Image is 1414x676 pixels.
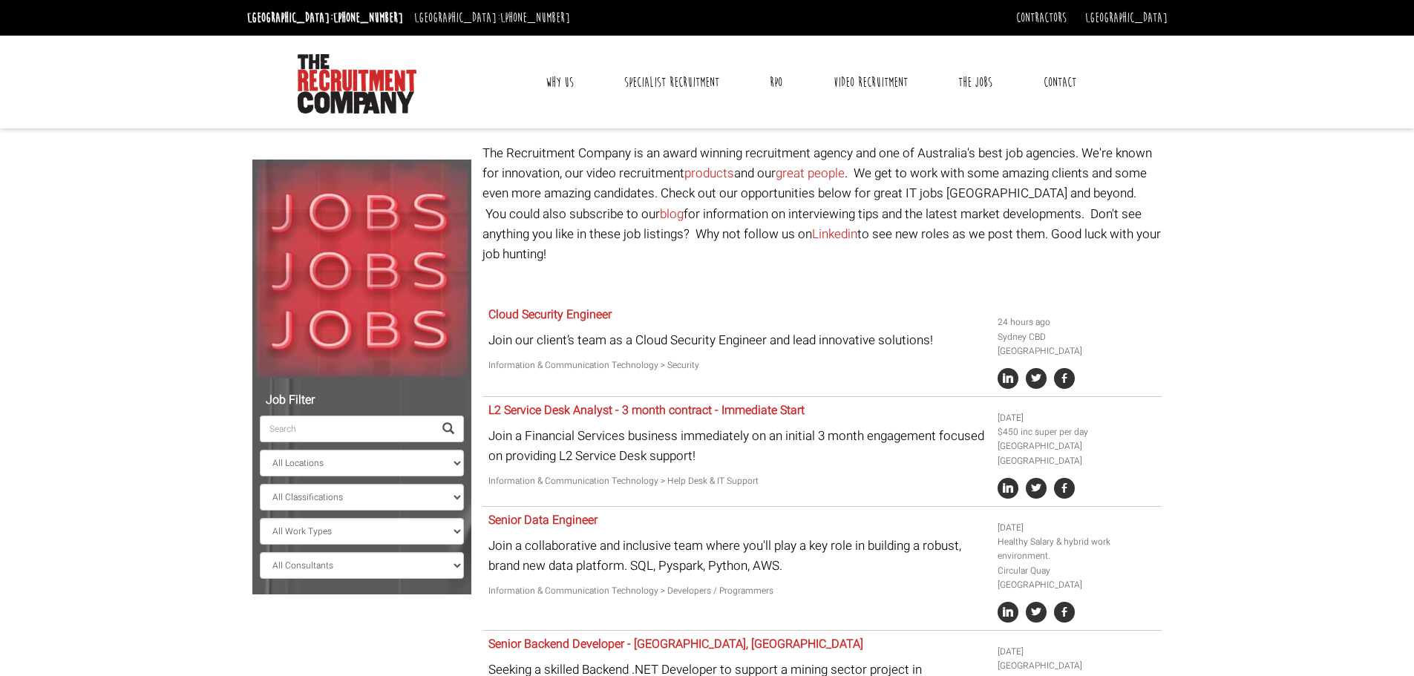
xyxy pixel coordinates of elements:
[298,54,416,114] img: The Recruitment Company
[260,416,433,442] input: Search
[660,205,684,223] a: blog
[759,64,793,101] a: RPO
[1016,10,1067,26] a: Contractors
[947,64,1004,101] a: The Jobs
[822,64,919,101] a: Video Recruitment
[812,225,857,243] a: Linkedin
[410,6,574,30] li: [GEOGRAPHIC_DATA]:
[684,164,734,183] a: products
[1085,10,1168,26] a: [GEOGRAPHIC_DATA]
[252,160,471,378] img: Jobs, Jobs, Jobs
[776,164,845,183] a: great people
[1032,64,1087,101] a: Contact
[260,394,464,407] h5: Job Filter
[998,315,1156,329] li: 24 hours ago
[482,143,1162,264] p: The Recruitment Company is an award winning recruitment agency and one of Australia's best job ag...
[243,6,407,30] li: [GEOGRAPHIC_DATA]:
[534,64,585,101] a: Why Us
[488,306,612,324] a: Cloud Security Engineer
[613,64,730,101] a: Specialist Recruitment
[500,10,570,26] a: [PHONE_NUMBER]
[333,10,403,26] a: [PHONE_NUMBER]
